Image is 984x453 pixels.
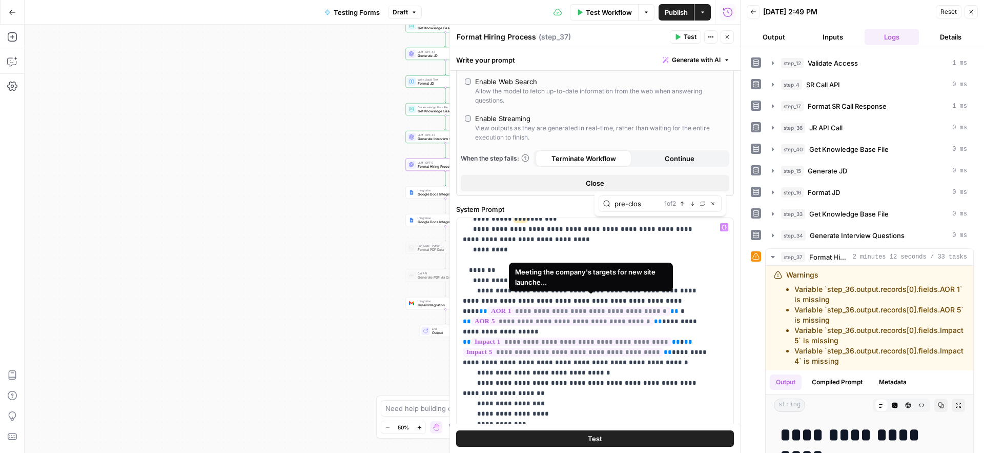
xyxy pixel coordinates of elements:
div: Write your prompt [450,49,740,70]
span: step_16 [781,187,804,198]
button: Logs [865,29,919,45]
button: Continue [631,150,727,167]
span: Continue [665,153,694,164]
div: Warnings [786,270,965,366]
span: Format Hiring Process [809,252,849,262]
span: step_40 [781,144,805,154]
span: Terminate Workflow [551,153,616,164]
div: LLM · GPT-4.1Generate JDStep 15 [406,48,485,60]
button: 0 ms [766,120,973,136]
button: Reset [936,5,961,18]
div: EndOutput [406,325,485,337]
span: 50% [398,423,409,431]
span: string [774,399,805,412]
span: Validate Access [808,58,858,68]
button: 0 ms [766,76,973,93]
span: Generate Interview Questions [418,136,469,142]
span: Get Knowledge Base File [809,209,889,219]
span: 0 ms [952,188,967,197]
button: Test Workflow [570,4,638,21]
input: Enable StreamingView outputs as they are generated in real-time, rather than waiting for the enti... [465,115,471,122]
span: step_17 [781,101,804,111]
span: Google Docs Integration [418,220,470,225]
span: 0 ms [952,209,967,219]
span: Close [586,178,604,188]
div: Meeting the company's targets for new site launche... [515,267,667,287]
span: step_33 [781,209,805,219]
span: End [432,327,467,331]
span: step_12 [781,58,804,68]
div: Write Liquid TextFormat JDStep 16 [406,75,485,88]
button: Inputs [806,29,860,45]
img: Instagram%20post%20-%201%201.png [409,190,414,195]
span: Generate JD [418,53,470,58]
div: Get Knowledge Base FileGet Knowledge Base FileStep 33 [406,103,485,115]
span: Integration [418,216,470,220]
img: Instagram%20post%20-%201%201.png [409,218,414,223]
div: LLM · GPT-4.1Generate Interview QuestionsStep 34 [406,131,485,143]
span: step_34 [781,230,806,241]
span: Generate PDF via CraftMyPDF [418,275,465,280]
button: 2 minutes 12 seconds / 33 tasks [766,249,973,265]
span: Testing Forms [334,7,380,17]
span: 0 ms [952,166,967,175]
li: Variable `step_36.output.records[0].fields.Impact 4` is missing [794,346,965,366]
span: Run Code · Python [418,244,469,248]
span: Format JD [418,81,470,86]
span: JR API Call [809,123,843,133]
span: Generate Interview Questions [810,230,905,241]
span: step_37 [781,252,805,262]
span: Get Knowledge Base File [418,105,469,109]
span: Test [684,32,696,42]
span: Output [432,330,467,336]
button: Close [461,175,729,191]
span: Reset [940,7,957,16]
button: 0 ms [766,206,973,222]
div: IntegrationGmail IntegrationStep 45 [406,297,485,309]
button: Compiled Prompt [806,375,869,390]
span: Integration [418,299,469,303]
span: ( step_37 ) [539,32,571,42]
button: Details [923,29,978,45]
label: System Prompt [456,204,734,214]
button: 1 ms [766,55,973,71]
span: step_15 [781,166,804,176]
span: Generate JD [808,166,847,176]
button: 0 ms [766,141,973,157]
li: Variable `step_36.output.records[0].fields.Impact 5` is missing [794,325,965,346]
span: 0 ms [952,231,967,240]
span: LLM · GPT-4.1 [418,50,470,54]
span: Generate with AI [672,55,721,65]
div: View outputs as they are generated in real-time, rather than waiting for the entire execution to ... [475,124,725,142]
button: Generate with AI [659,53,734,67]
span: 2 minutes 12 seconds / 33 tasks [853,252,967,262]
button: 1 ms [766,98,973,114]
button: 0 ms [766,184,973,201]
button: Output [770,375,802,390]
span: Format SR Call Response [808,101,887,111]
span: Get Knowledge Base File [809,144,889,154]
div: Enable Streaming [475,113,530,124]
button: Test [670,30,701,44]
span: Get Knowledge Base File [418,109,469,114]
img: gmail%20(1).png [409,301,414,306]
div: IntegrationGoogle Docs IntegrationStep 32 [406,186,485,199]
span: 0 ms [952,145,967,154]
div: Call APIGenerate PDF via CraftMyPDFStep 48 [406,269,485,282]
span: LLM · GPT-4.1 [418,133,469,137]
button: Test [456,430,734,447]
span: Gmail Integration [418,303,469,308]
input: Enable Web SearchAllow the model to fetch up-to-date information from the web when answering ques... [465,78,471,85]
li: Variable `step_36.output.records[0].fields.AOR 5` is missing [794,305,965,325]
span: 0 ms [952,123,967,132]
span: Format PDF Data [418,247,469,252]
span: 1 of 2 [664,199,676,208]
span: Google Docs Integration [418,192,469,197]
span: LLM · GPT-5 [418,161,469,165]
button: Draft [388,6,422,19]
button: Publish [659,4,694,21]
span: step_36 [781,123,805,133]
button: Testing Forms [318,4,386,21]
button: 0 ms [766,163,973,179]
span: Format JD [808,187,840,198]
